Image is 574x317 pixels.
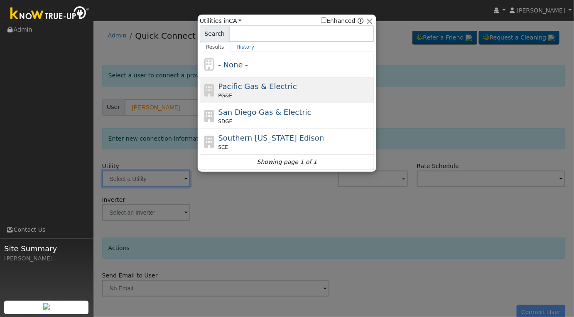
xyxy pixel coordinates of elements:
input: Enhanced [321,17,326,23]
a: History [231,42,261,52]
span: [PERSON_NAME] [517,7,565,14]
label: Enhanced [321,17,356,25]
span: Show enhanced providers [321,17,363,25]
span: SDGE [218,118,233,125]
span: Utilities in [200,17,242,25]
div: [PERSON_NAME] [4,254,89,263]
span: Pacific Gas & Electric [218,82,297,91]
span: Site Summary [4,243,89,254]
span: SCE [218,144,228,151]
a: CA [229,17,242,24]
img: Know True-Up [6,5,93,23]
span: San Diego Gas & Electric [218,108,312,116]
span: Search [200,25,229,42]
span: Southern [US_STATE] Edison [218,134,324,142]
a: Enhanced Providers [358,17,363,24]
i: Showing page 1 of 1 [257,158,317,166]
span: PG&E [218,92,232,99]
img: retrieve [43,303,50,310]
span: - None - [218,60,248,69]
a: Results [200,42,231,52]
